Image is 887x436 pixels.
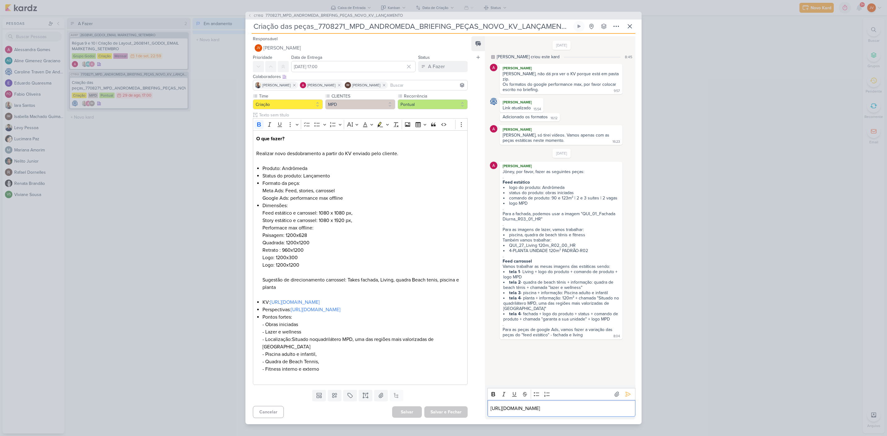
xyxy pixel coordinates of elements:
span: , [318,359,319,365]
strong: O que fazer? [256,136,284,142]
label: Prioridade [253,55,272,60]
li: Dimensões: Feed estático e carrossel: 1080 x 1080 px, Story estático e carrossel: 1080 x 1920 px,... [262,202,464,299]
a: [URL][DOMAIN_NAME] [270,299,320,305]
input: Texto sem título [258,112,468,118]
input: Kard Sem Título [252,21,572,32]
img: Alessandra Gomes [300,82,306,88]
div: Jôney, por favor, fazer as seguintes peças: [503,169,620,174]
div: . [503,174,620,180]
span: CT1512 [253,13,264,18]
div: Os formatos do google performance max, por favor colocar escrito no briefing. [503,82,617,92]
li: status do produto: obras iniciadas [503,190,620,195]
li: - quadra de beach tênis + informação: quadra de beach tênis + chamada "lazer e wellness" [503,280,620,290]
div: Joney Viana [255,44,262,52]
button: Pontual [398,99,468,109]
div: . [503,253,620,259]
span: iscina adulto e infantil [268,351,315,357]
li: - planta + informação: 120m² + chamada "Situado no quadrilátero MPD, uma das regiões mais valoriz... [503,295,620,311]
div: Para as peças de google Ads, vamos fazer a variação das peças do "feed estático" - fachada e living [503,327,614,338]
div: Editor editing area: main [487,400,635,417]
strong: tela 4 [509,295,521,301]
p: Realizar novo desdobramento a partir do KV enviado pelo cliente. [256,135,464,157]
label: Time [258,93,323,99]
span: [PERSON_NAME] [262,82,291,88]
button: Cancelar [253,406,284,418]
li: Formato da peça: Meta Ads: Feed, stories, carrossel Google Ads: performance max offline [262,180,464,202]
img: Alessandra Gomes [490,64,497,71]
div: [PERSON_NAME] [501,126,621,133]
label: Status [418,55,430,60]
div: Isabella Machado Guimarães [345,82,351,88]
div: 16:23 [612,139,620,144]
strong: tela 2 [509,280,521,285]
li: Pontos fortes: - Obras iniciadas - Lazer e wellness - Localização: [262,313,464,380]
label: CLIENTES [331,93,395,99]
li: KV: [262,299,464,306]
strong: tela 4 [509,311,521,316]
span: [PERSON_NAME] [263,44,301,52]
li: logo do produto: Andrômeda [503,185,620,190]
button: JV [PERSON_NAME] [253,42,468,54]
a: [URL][DOMAIN_NAME] [291,307,340,313]
img: Alessandra Gomes [490,162,497,169]
span: Situado no [292,336,315,342]
li: logo MPD [503,201,620,206]
strong: Feed estático [503,180,530,185]
div: Editor editing area: main [253,130,468,385]
button: MPD [325,99,395,109]
div: [PERSON_NAME], só tirei vídeos. Vamos apenas com as peças estáticas neste momento. [503,133,611,143]
div: [PERSON_NAME] [501,163,621,169]
div: 8:04 [613,334,620,339]
label: Recorrência [403,93,468,99]
label: Data de Entrega [291,55,322,60]
div: Link atualizado [503,105,531,111]
div: . [503,206,620,211]
div: [PERSON_NAME] [501,65,621,71]
button: Criação [253,99,323,109]
div: Para as imagens de lazer, vamos trabalhar: [503,227,620,232]
div: A Fazer [428,63,445,70]
span: - P [262,351,268,357]
img: Iara Santos [255,82,261,88]
li: piscina, quadra de beach tênis e fitness [503,232,620,238]
span: quadrilátero MPD [315,336,353,342]
p: [URL][DOMAIN_NAME] [491,405,632,412]
p: JV [257,46,260,50]
li: comando de produto: 90 e 123m² | 2 e 3 suítes | 2 vagas [503,195,620,201]
div: Editor toolbar [487,388,635,400]
div: Colaboradores [253,73,468,80]
li: Produto: Andrômeda [262,165,464,172]
strong: Feed carrossel [503,259,532,264]
div: 16:12 [551,116,557,121]
div: [PERSON_NAME] [501,99,542,105]
div: . [503,322,620,327]
div: 8:45 [625,54,632,60]
li: - Living + logo do produto + comando de produto + logo MPD [503,269,620,280]
div: Ligar relógio [577,24,582,29]
button: A Fazer [418,61,468,72]
div: 9:57 [614,89,620,94]
div: . [503,222,620,227]
span: [PERSON_NAME] [307,82,335,88]
div: Editor toolbar [253,118,468,130]
span: itness interno e externo [268,366,319,372]
li: Status do produto: Lançamento [262,172,464,180]
div: Para a fachada, podemos usar a imagem "QUI_01_Fachada Diurna_R03_01_HR" [503,211,620,222]
div: [PERSON_NAME], não dá pra ver o KV porque está em pasta zip. [503,71,620,82]
div: Vamos trabalhar as mesas imagens das estáticas sendo: [503,264,620,269]
div: Também vamos trabalhar: [503,238,620,243]
strong: tela 3 [509,290,521,295]
p: IM [346,84,349,87]
img: Alessandra Gomes [490,125,497,133]
span: , [315,351,317,357]
span: - F [262,366,268,372]
li: Perspectivas: [262,306,464,313]
img: Caroline Traven De Andrade [490,98,497,105]
button: CT1512 7708271_MPD_ANDROMEDA_BRIEFING_PEÇAS_NOVO_KV_LANÇAMENTO [248,13,403,19]
div: 15:54 [534,107,541,112]
label: Responsável [253,36,278,41]
span: 7708271_MPD_ANDROMEDA_BRIEFING_PEÇAS_NOVO_KV_LANÇAMENTO [266,13,403,19]
li: QUI_27_Living 120m_R02_00_HR [503,243,620,248]
li: - piscina + informação: Piscina adulto e infantil [503,290,620,295]
span: - Q [262,359,269,365]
